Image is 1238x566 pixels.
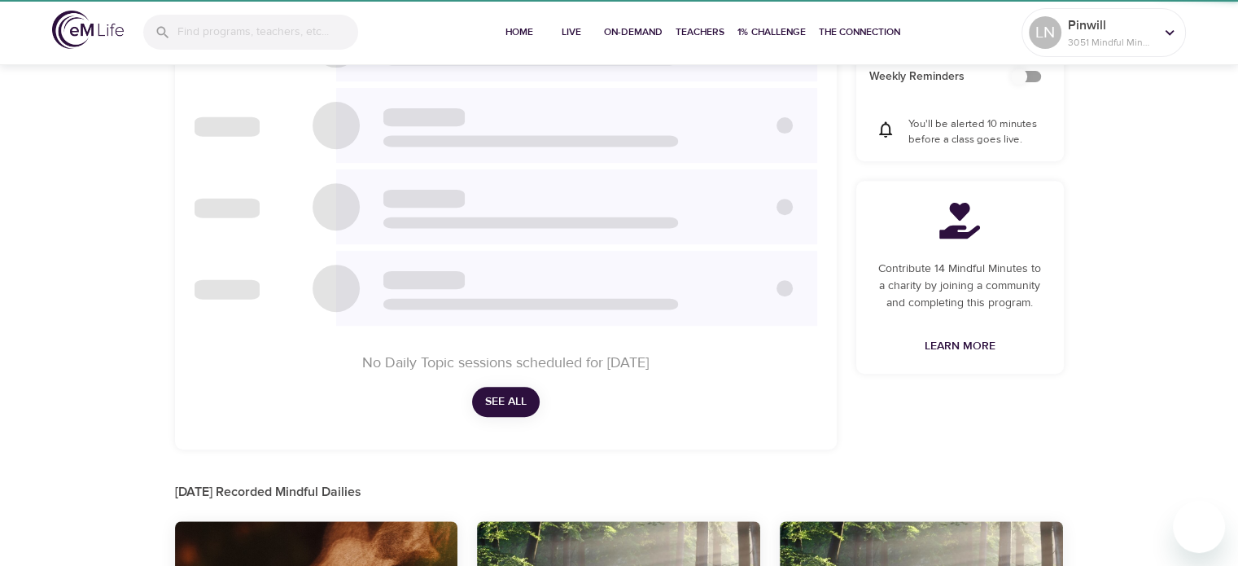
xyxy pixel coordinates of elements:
[1068,15,1154,35] p: Pinwill
[676,24,724,41] span: Teachers
[175,482,1064,502] p: [DATE] Recorded Mindful Dailies
[52,11,124,49] img: logo
[552,24,591,41] span: Live
[177,15,358,50] input: Find programs, teachers, etc...
[1173,501,1225,553] iframe: Button to launch messaging window
[869,68,1025,86] span: Weekly Reminders
[1068,35,1154,50] p: 3051 Mindful Minutes
[604,24,663,41] span: On-Demand
[472,387,540,417] button: See All
[737,24,806,41] span: 1% Challenge
[214,352,798,374] p: No Daily Topic sessions scheduled for [DATE]
[908,116,1044,148] p: You'll be alerted 10 minutes before a class goes live.
[1029,16,1061,49] div: LN
[500,24,539,41] span: Home
[876,261,1044,312] p: Contribute 14 Mindful Minutes to a charity by joining a community and completing this program.
[485,392,527,412] span: See All
[918,331,1002,362] a: Learn More
[819,24,900,41] span: The Connection
[925,336,995,357] span: Learn More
